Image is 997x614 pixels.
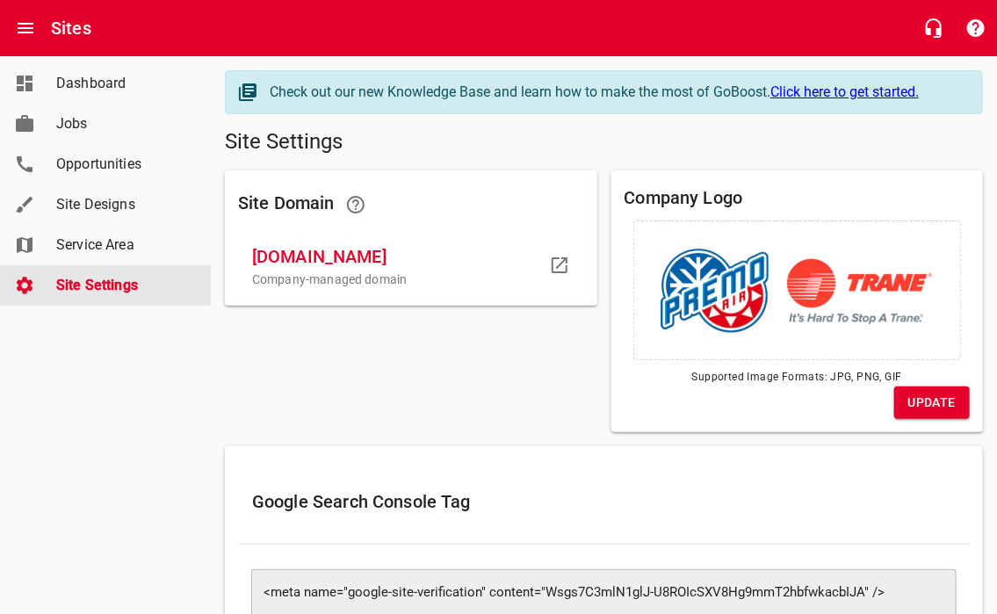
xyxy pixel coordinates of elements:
[252,271,542,289] p: Company-managed domain
[264,585,944,602] textarea: <meta name="google-site-verification" content="Wsgs7C3mlN1glJ-U8ROIcSXV8Hg9mmT2hbfwkacbIJA" />
[252,488,956,516] h6: Google Search Console Tag
[56,194,190,215] span: Site Designs
[625,369,971,386] span: Supported Image Formats: JPG, PNG, GIF
[538,244,581,286] a: Visit your domain
[913,7,955,49] button: Live Chat
[56,73,190,94] span: Dashboard
[625,184,971,212] h6: Company Logo
[252,242,542,271] span: [DOMAIN_NAME]
[4,7,47,49] button: Open drawer
[335,184,377,226] a: Learn more about Domains
[56,154,190,175] span: Opportunities
[270,82,964,103] div: Check out our new Knowledge Base and learn how to make the most of GoBoost.
[955,7,997,49] button: Support Portal
[225,128,983,156] h5: Site Settings
[908,392,956,414] span: Update
[56,235,190,256] span: Service Area
[56,113,190,134] span: Jobs
[51,14,91,42] h6: Sites
[661,248,935,333] img: 5239-2421-Untitled-drawing-1.png
[894,386,970,419] button: Update
[56,275,190,296] span: Site Settings
[770,83,919,100] a: Click here to get started.
[238,184,584,226] h6: Site Domain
